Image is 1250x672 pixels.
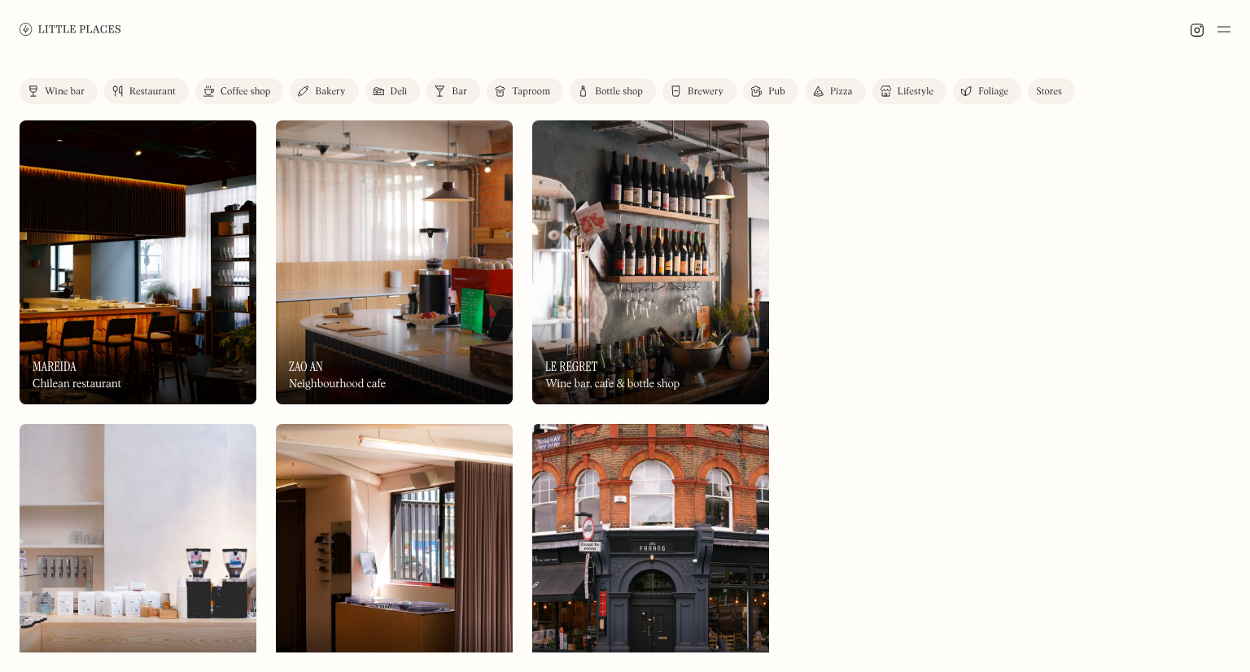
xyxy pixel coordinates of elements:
[662,78,736,104] a: Brewery
[20,120,256,404] a: MareidaMareidaMareidaChilean restaurant
[487,78,563,104] a: Taproom
[290,78,358,104] a: Bakery
[532,120,769,404] a: Le RegretLe RegretLe RegretWine bar, cafe & bottle shop
[898,87,933,97] div: Lifestyle
[595,87,643,97] div: Bottle shop
[545,377,680,391] div: Wine bar, cafe & bottle shop
[33,377,121,391] div: Chilean restaurant
[953,78,1021,104] a: Foliage
[315,87,345,97] div: Bakery
[532,120,769,404] img: Le Regret
[365,78,421,104] a: Deli
[33,359,76,374] h3: Mareida
[978,87,1008,97] div: Foliage
[289,377,386,391] div: Neighbourhood cafe
[195,78,283,104] a: Coffee shop
[1028,78,1075,104] a: Stores
[20,78,98,104] a: Wine bar
[512,87,550,97] div: Taproom
[830,87,853,97] div: Pizza
[872,78,946,104] a: Lifestyle
[1036,87,1062,97] div: Stores
[426,78,480,104] a: Bar
[570,78,656,104] a: Bottle shop
[391,87,408,97] div: Deli
[276,120,513,404] a: Zao AnZao AnZao AnNeighbourhood cafe
[805,78,866,104] a: Pizza
[545,359,597,374] h3: Le Regret
[129,87,176,97] div: Restaurant
[221,87,270,97] div: Coffee shop
[768,87,785,97] div: Pub
[743,78,798,104] a: Pub
[276,120,513,404] img: Zao An
[45,87,85,97] div: Wine bar
[688,87,723,97] div: Brewery
[289,359,323,374] h3: Zao An
[452,87,467,97] div: Bar
[104,78,189,104] a: Restaurant
[20,120,256,404] img: Mareida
